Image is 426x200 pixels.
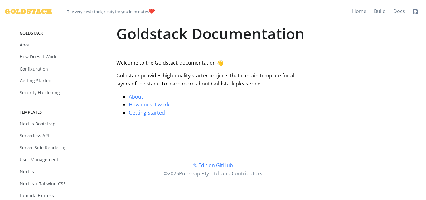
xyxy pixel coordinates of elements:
a: Next.js + Tailwind CSS [15,178,83,190]
a: Next.js Bootstrap [15,118,83,130]
a: ✎ Edit on GitHub [193,162,233,169]
a: Goldstack Logo [5,5,47,18]
a: Getting Started [129,109,165,116]
h1: Goldstack Documentation [116,23,310,44]
div: © 2025 Pureleap Pty. Ltd. and Contributors [10,170,416,178]
a: Next.js [15,166,83,178]
span: Goldstack [15,30,83,37]
p: Goldstack provides high-quality starter projects that contain template for all layers of the stac... [116,72,310,88]
a: Configuration [15,63,83,75]
small: The very best stack, ready for you in minutes [67,9,149,14]
span: Templates [15,109,83,115]
a: How Does It Work [15,51,83,63]
a: About [15,39,83,51]
a: Server-Side Rendering [15,142,83,154]
a: About [129,93,143,100]
img: svg%3e [413,9,418,14]
a: Security Hardening [15,87,83,99]
span: ️❤️ [67,5,155,18]
p: Welcome to the Goldstack documentation 👋. [116,59,310,67]
a: How does it work [129,101,169,108]
a: Getting Started [15,75,83,87]
a: User Management [15,154,83,166]
a: Serverless API [15,130,83,142]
